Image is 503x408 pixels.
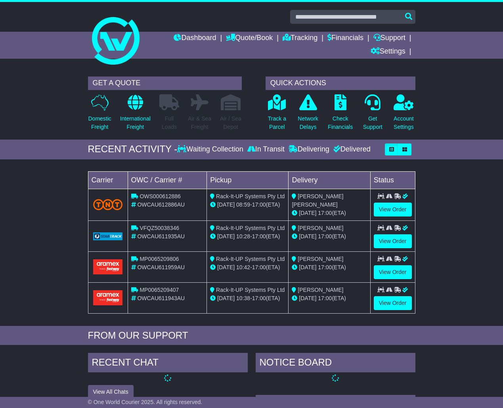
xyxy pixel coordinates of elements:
[88,115,111,131] p: Domestic Freight
[137,201,185,208] span: OWCAU612886AU
[159,115,179,131] p: Full Loads
[298,115,318,131] p: Network Delays
[298,287,343,293] span: [PERSON_NAME]
[299,233,316,239] span: [DATE]
[252,233,266,239] span: 17:00
[88,353,248,374] div: RECENT CHAT
[217,233,235,239] span: [DATE]
[93,290,123,305] img: Aramex.png
[236,295,250,301] span: 10:38
[137,233,185,239] span: OWCAU611935AU
[327,94,353,136] a: CheckFinancials
[370,171,415,189] td: Status
[268,115,286,131] p: Track a Parcel
[298,256,343,262] span: [PERSON_NAME]
[236,233,250,239] span: 10:28
[318,264,332,270] span: 17:00
[236,264,250,270] span: 10:42
[292,294,367,303] div: (ETA)
[88,399,203,405] span: © One World Courier 2025. All rights reserved.
[292,209,367,217] div: (ETA)
[363,94,383,136] a: GetSupport
[226,32,273,45] a: Quote/Book
[374,203,412,216] a: View Order
[174,32,216,45] a: Dashboard
[298,225,343,231] span: [PERSON_NAME]
[217,295,235,301] span: [DATE]
[394,115,414,131] p: Account Settings
[299,264,316,270] span: [DATE]
[318,233,332,239] span: 17:00
[207,171,289,189] td: Pickup
[177,145,245,154] div: Waiting Collection
[137,295,185,301] span: OWCAU611943AU
[216,256,285,262] span: Rack-It-UP Systems Pty Ltd
[93,199,123,210] img: TNT_Domestic.png
[374,265,412,279] a: View Order
[210,201,285,209] div: - (ETA)
[373,32,405,45] a: Support
[216,287,285,293] span: Rack-It-UP Systems Pty Ltd
[236,201,250,208] span: 08:59
[210,232,285,241] div: - (ETA)
[328,115,353,131] p: Check Financials
[318,295,332,301] span: 17:00
[256,353,415,374] div: NOTICE BOARD
[287,145,331,154] div: Delivering
[245,145,287,154] div: In Transit
[217,264,235,270] span: [DATE]
[137,264,185,270] span: OWCAU611959AU
[88,171,128,189] td: Carrier
[331,145,371,154] div: Delivered
[140,225,179,231] span: VFQZ50038346
[128,171,207,189] td: OWC / Carrier #
[140,287,179,293] span: MP0065209407
[371,45,405,59] a: Settings
[393,94,414,136] a: AccountSettings
[93,232,123,240] img: GetCarrierServiceLogo
[318,210,332,216] span: 17:00
[88,77,242,90] div: GET A QUOTE
[268,94,287,136] a: Track aParcel
[120,94,151,136] a: InternationalFreight
[374,296,412,310] a: View Order
[299,295,316,301] span: [DATE]
[140,193,181,199] span: OWS000612886
[93,259,123,274] img: Aramex.png
[88,385,134,399] button: View All Chats
[283,32,317,45] a: Tracking
[140,256,179,262] span: MP0065209806
[88,330,415,341] div: FROM OUR SUPPORT
[374,234,412,248] a: View Order
[292,263,367,272] div: (ETA)
[188,115,211,131] p: Air & Sea Freight
[220,115,241,131] p: Air / Sea Depot
[88,94,112,136] a: DomesticFreight
[88,144,178,155] div: RECENT ACTIVITY -
[210,294,285,303] div: - (ETA)
[292,193,343,208] span: [PERSON_NAME] [PERSON_NAME]
[289,171,370,189] td: Delivery
[217,201,235,208] span: [DATE]
[216,225,285,231] span: Rack-It-UP Systems Pty Ltd
[252,264,266,270] span: 17:00
[252,295,266,301] span: 17:00
[292,232,367,241] div: (ETA)
[210,263,285,272] div: - (ETA)
[216,193,285,199] span: Rack-It-UP Systems Pty Ltd
[252,201,266,208] span: 17:00
[120,115,151,131] p: International Freight
[266,77,415,90] div: QUICK ACTIONS
[297,94,318,136] a: NetworkDelays
[299,210,316,216] span: [DATE]
[363,115,383,131] p: Get Support
[327,32,363,45] a: Financials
